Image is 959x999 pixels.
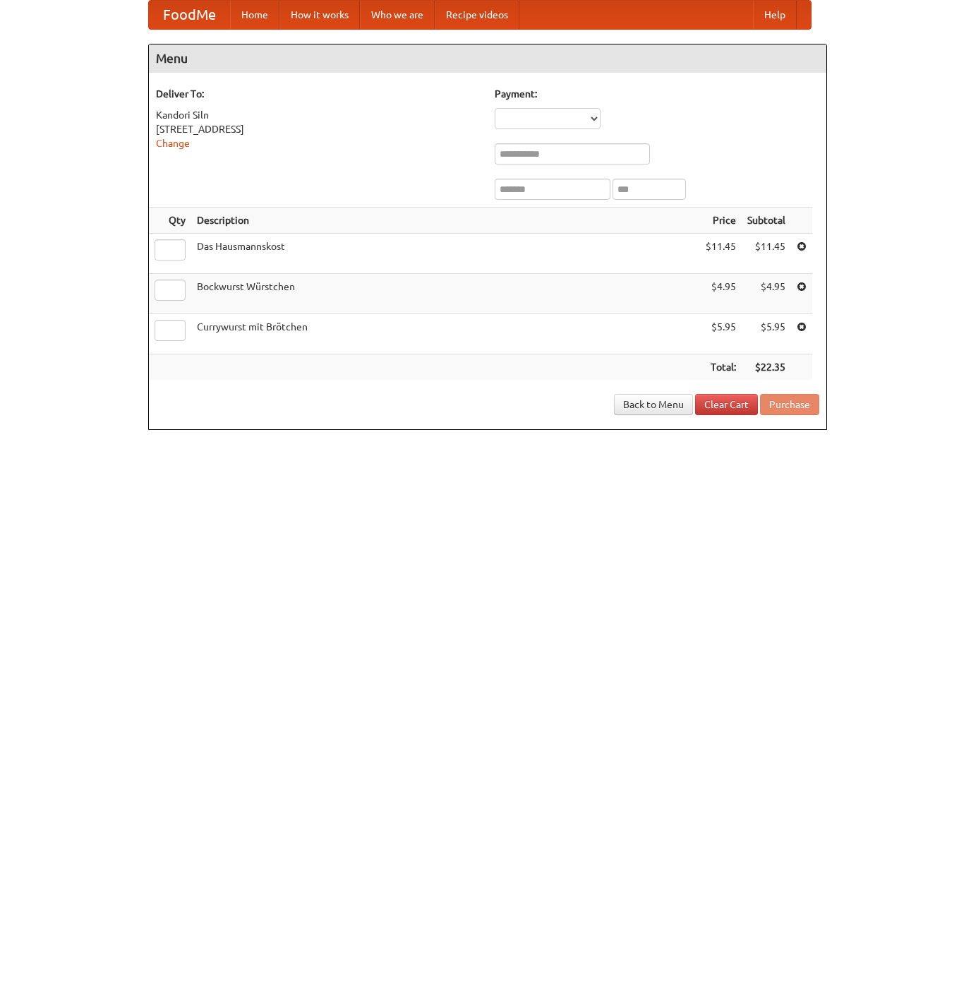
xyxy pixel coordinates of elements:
[760,394,819,415] button: Purchase
[614,394,693,415] a: Back to Menu
[156,138,190,149] a: Change
[700,354,742,381] th: Total:
[753,1,797,29] a: Help
[700,274,742,314] td: $4.95
[742,314,791,354] td: $5.95
[700,314,742,354] td: $5.95
[191,274,700,314] td: Bockwurst Würstchen
[191,314,700,354] td: Currywurst mit Brötchen
[742,234,791,274] td: $11.45
[742,354,791,381] th: $22.35
[742,208,791,234] th: Subtotal
[695,394,758,415] a: Clear Cart
[279,1,360,29] a: How it works
[435,1,519,29] a: Recipe videos
[149,44,826,73] h4: Menu
[700,234,742,274] td: $11.45
[149,1,230,29] a: FoodMe
[156,108,481,122] div: Kandori Siln
[156,122,481,136] div: [STREET_ADDRESS]
[191,208,700,234] th: Description
[742,274,791,314] td: $4.95
[230,1,279,29] a: Home
[156,87,481,101] h5: Deliver To:
[149,208,191,234] th: Qty
[495,87,819,101] h5: Payment:
[191,234,700,274] td: Das Hausmannskost
[700,208,742,234] th: Price
[360,1,435,29] a: Who we are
